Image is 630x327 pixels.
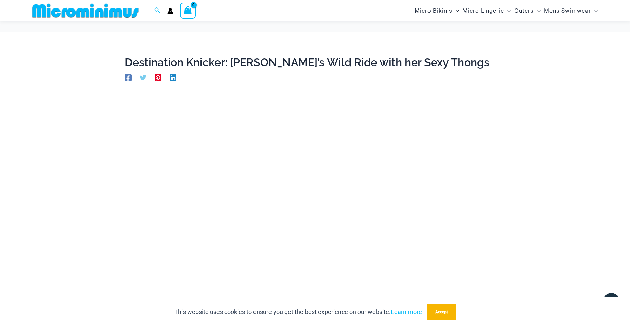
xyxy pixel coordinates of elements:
span: Outers [514,2,534,19]
a: Search icon link [154,6,160,15]
a: Learn more [391,308,422,315]
span: Menu Toggle [591,2,598,19]
span: Micro Bikinis [415,2,452,19]
img: MM SHOP LOGO FLAT [30,3,141,18]
a: Twitter [140,74,146,81]
a: Micro BikinisMenu ToggleMenu Toggle [413,2,461,19]
a: Linkedin [170,74,176,81]
span: Menu Toggle [534,2,541,19]
span: Menu Toggle [452,2,459,19]
a: Facebook [125,74,132,81]
span: Mens Swimwear [544,2,591,19]
h1: Destination Knicker: [PERSON_NAME]’s Wild Ride with her Sexy Thongs [125,56,505,69]
a: Micro LingerieMenu ToggleMenu Toggle [461,2,512,19]
a: Pinterest [155,74,161,81]
a: Mens SwimwearMenu ToggleMenu Toggle [542,2,599,19]
a: Account icon link [167,8,173,14]
span: Menu Toggle [504,2,511,19]
a: View Shopping Cart, empty [180,3,196,18]
p: This website uses cookies to ensure you get the best experience on our website. [174,307,422,317]
nav: Site Navigation [412,1,600,20]
a: OutersMenu ToggleMenu Toggle [513,2,542,19]
button: Accept [427,304,456,320]
span: Micro Lingerie [462,2,504,19]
